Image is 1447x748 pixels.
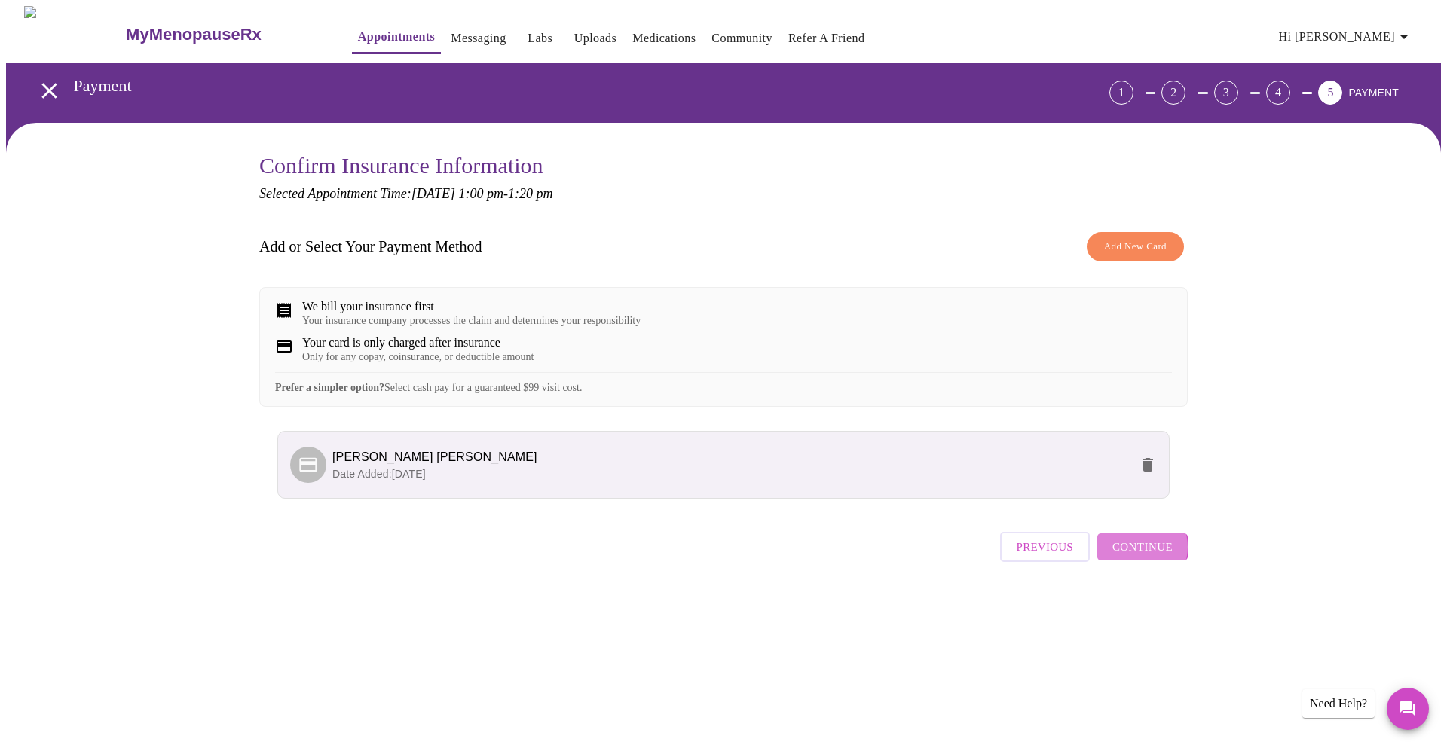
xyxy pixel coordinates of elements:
a: Refer a Friend [788,28,865,49]
div: We bill your insurance first [302,300,641,313]
a: Labs [528,28,552,49]
a: Messaging [451,28,506,49]
a: Community [711,28,772,49]
strong: Prefer a simpler option? [275,382,384,393]
a: Medications [632,28,696,49]
button: Hi [PERSON_NAME] [1273,22,1419,52]
button: Continue [1097,533,1188,560]
button: open drawer [27,69,72,113]
div: Your card is only charged after insurance [302,336,534,350]
button: Previous [1000,532,1090,562]
span: [PERSON_NAME] [PERSON_NAME] [332,450,537,463]
h3: Add or Select Your Payment Method [259,238,482,255]
img: MyMenopauseRx Logo [24,6,124,63]
button: Appointments [352,22,441,54]
div: 3 [1214,81,1238,105]
div: Only for any copay, coinsurance, or deductible amount [302,351,534,363]
span: Add New Card [1104,238,1167,255]
span: Previous [1017,537,1073,557]
div: Select cash pay for a guaranteed $99 visit cost. [275,372,1172,394]
div: 5 [1318,81,1342,105]
h3: Payment [74,76,1026,96]
a: MyMenopauseRx [124,8,322,61]
h3: Confirm Insurance Information [259,153,1188,179]
span: Date Added: [DATE] [332,468,426,480]
span: Hi [PERSON_NAME] [1279,26,1413,47]
div: 1 [1109,81,1133,105]
a: Appointments [358,26,435,47]
button: Refer a Friend [782,23,871,53]
h3: MyMenopauseRx [126,25,262,44]
span: PAYMENT [1348,87,1399,99]
button: Uploads [568,23,623,53]
a: Uploads [574,28,617,49]
div: 2 [1161,81,1185,105]
em: Selected Appointment Time: [DATE] 1:00 pm - 1:20 pm [259,186,552,201]
span: Continue [1112,537,1173,557]
button: Labs [516,23,564,53]
button: Messaging [445,23,512,53]
div: 4 [1266,81,1290,105]
button: Community [705,23,779,53]
button: delete [1130,447,1166,483]
button: Messages [1387,688,1429,730]
div: Your insurance company processes the claim and determines your responsibility [302,315,641,327]
div: Need Help? [1302,689,1375,718]
button: Add New Card [1087,232,1184,261]
button: Medications [626,23,702,53]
